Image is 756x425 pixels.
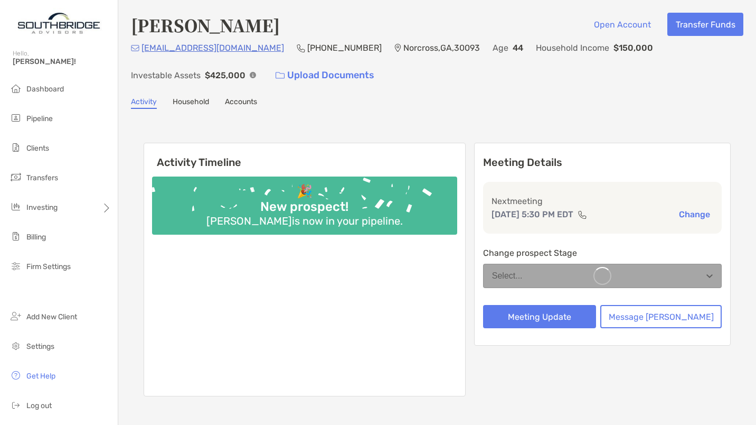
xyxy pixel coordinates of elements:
button: Change [676,209,713,220]
img: clients icon [10,141,22,154]
img: settings icon [10,339,22,352]
div: [PERSON_NAME] is now in your pipeline. [202,215,407,227]
span: Firm Settings [26,262,71,271]
p: [DATE] 5:30 PM EDT [492,208,573,221]
img: logout icon [10,399,22,411]
span: Dashboard [26,85,64,94]
h4: [PERSON_NAME] [131,13,280,37]
img: Info Icon [250,72,256,78]
img: Email Icon [131,45,139,51]
img: Phone Icon [297,44,305,52]
img: firm-settings icon [10,260,22,272]
img: button icon [276,72,285,79]
button: Message [PERSON_NAME] [600,305,722,328]
p: Household Income [536,41,609,54]
span: Settings [26,342,54,351]
p: Age [493,41,508,54]
div: New prospect! [256,199,353,215]
h6: Activity Timeline [144,143,465,169]
span: Get Help [26,372,55,381]
img: dashboard icon [10,82,22,95]
span: Transfers [26,173,58,182]
img: Location Icon [394,44,401,52]
p: Norcross , GA , 30093 [403,41,480,54]
img: pipeline icon [10,112,22,124]
div: 🎉 [292,184,317,199]
span: Pipeline [26,114,53,123]
span: [PERSON_NAME]! [13,57,111,66]
img: transfers icon [10,171,22,183]
span: Log out [26,401,52,410]
p: Change prospect Stage [483,246,722,260]
p: Next meeting [492,195,713,208]
p: Meeting Details [483,156,722,169]
a: Accounts [225,97,257,109]
img: communication type [578,210,587,219]
img: billing icon [10,230,22,243]
p: 44 [513,41,523,54]
img: Zoe Logo [13,4,105,42]
p: $150,000 [613,41,653,54]
a: Upload Documents [269,64,381,87]
img: add_new_client icon [10,310,22,322]
span: Investing [26,203,58,212]
span: Clients [26,144,49,153]
p: Investable Assets [131,69,201,82]
img: get-help icon [10,369,22,382]
p: [EMAIL_ADDRESS][DOMAIN_NAME] [141,41,284,54]
a: Activity [131,97,157,109]
span: Billing [26,233,46,242]
button: Meeting Update [483,305,596,328]
button: Transfer Funds [667,13,743,36]
img: investing icon [10,200,22,213]
p: $425,000 [205,69,245,82]
button: Open Account [585,13,659,36]
p: [PHONE_NUMBER] [307,41,382,54]
a: Household [173,97,209,109]
span: Add New Client [26,312,77,321]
